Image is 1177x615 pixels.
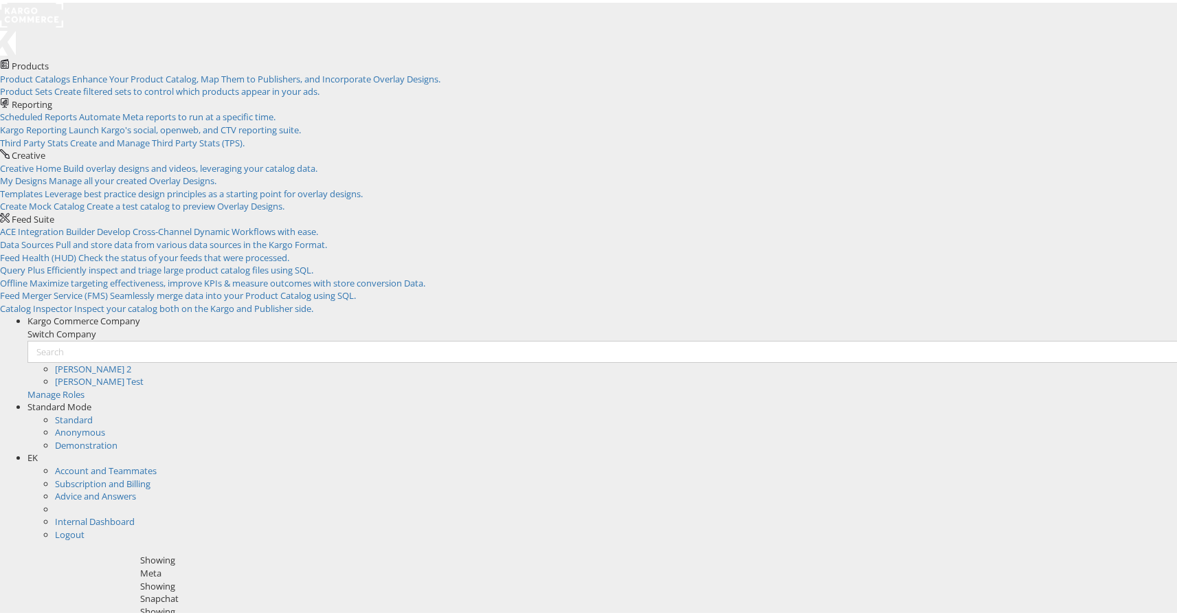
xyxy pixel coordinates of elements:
span: Pull and store data from various data sources in the Kargo Format. [56,236,327,248]
span: Automate Meta reports to run at a specific time. [79,108,276,120]
a: Logout [55,526,85,538]
span: Create filtered sets to control which products appear in your ads. [54,82,320,95]
span: Seamlessly merge data into your Product Catalog using SQL. [110,287,356,299]
a: [PERSON_NAME] Test [55,372,144,385]
span: Leverage best practice design principles as a starting point for overlay designs. [45,185,363,197]
span: Create and Manage Third Party Stats (TPS). [70,134,245,146]
span: Enhance Your Product Catalog, Map Them to Publishers, and Incorporate Overlay Designs. [72,70,440,82]
span: Reporting [12,96,52,108]
span: Standard Mode [27,398,91,410]
a: [PERSON_NAME] 2 [55,360,131,372]
span: Feed Suite [12,210,54,223]
span: Manage all your created Overlay Designs. [49,172,216,184]
span: Maximize targeting effectiveness, improve KPIs & measure outcomes with store conversion Data. [30,274,425,287]
span: Check the status of your feeds that were processed. [78,249,289,261]
a: Standard [55,411,93,423]
a: Manage Roles [27,385,85,398]
span: Launch Kargo's social, openweb, and CTV reporting suite. [69,121,301,133]
span: Efficiently inspect and triage large product catalog files using SQL. [47,261,313,273]
a: Internal Dashboard [55,513,135,525]
span: Kargo Commerce Company [27,312,140,324]
a: Account and Teammates [55,462,157,474]
a: Anonymous [55,423,105,436]
span: Build overlay designs and videos, leveraging your catalog data. [63,159,317,172]
span: Products [12,57,49,69]
span: EK [27,449,38,461]
a: Demonstration [55,436,117,449]
a: Advice and Answers [55,487,136,500]
span: Create a test catalog to preview Overlay Designs. [87,197,284,210]
span: Develop Cross-Channel Dynamic Workflows with ease. [97,223,318,235]
a: Subscription and Billing [55,475,150,487]
span: Inspect your catalog both on the Kargo and Publisher side. [74,300,313,312]
span: Creative [12,146,45,159]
